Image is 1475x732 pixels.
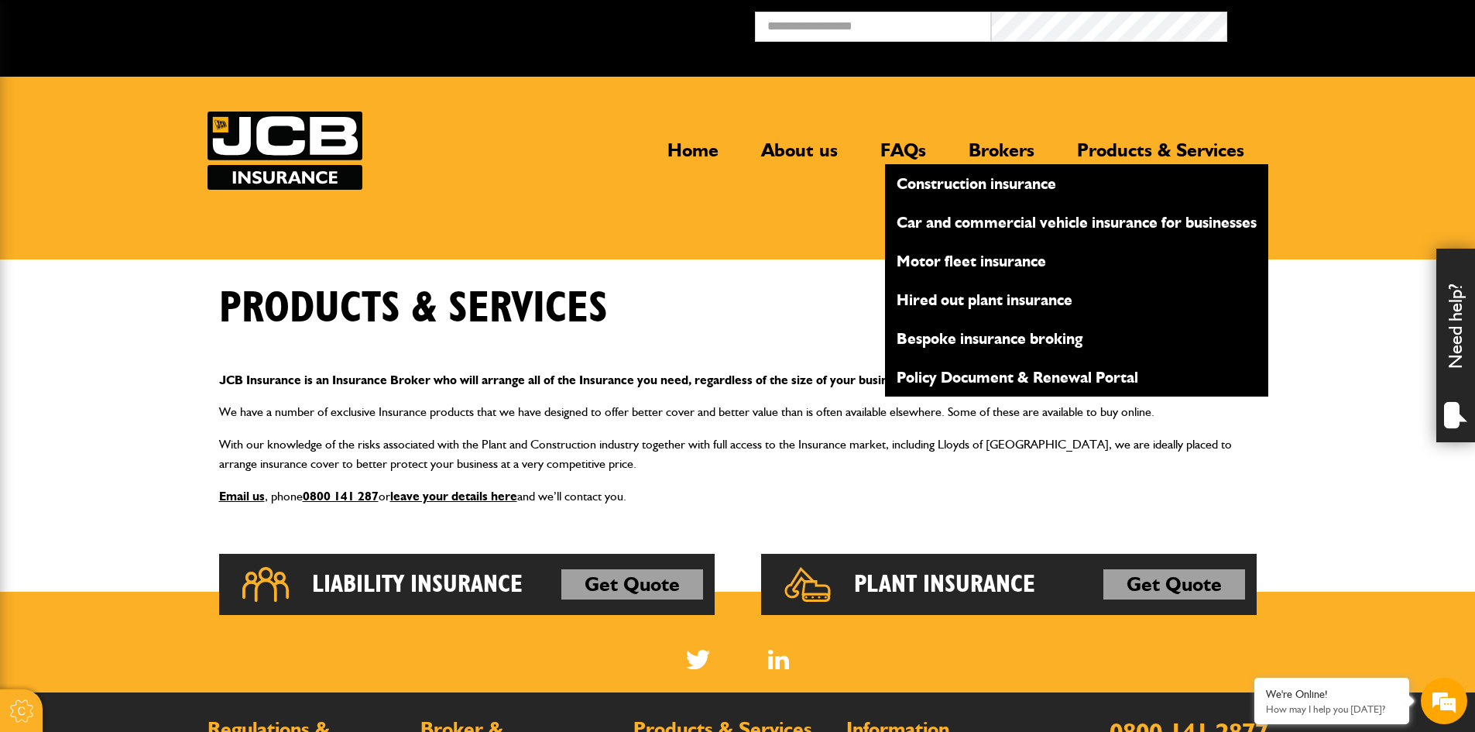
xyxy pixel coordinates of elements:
[208,112,362,190] img: JCB Insurance Services logo
[768,650,789,669] img: Linked In
[1103,569,1245,600] a: Get Quote
[656,139,730,174] a: Home
[390,489,517,503] a: leave your details here
[1436,249,1475,442] div: Need help?
[303,489,379,503] a: 0800 141 287
[750,139,849,174] a: About us
[885,364,1268,390] a: Policy Document & Renewal Portal
[208,112,362,190] a: JCB Insurance Services
[885,170,1268,197] a: Construction insurance
[885,287,1268,313] a: Hired out plant insurance
[768,650,789,669] a: LinkedIn
[561,569,703,600] a: Get Quote
[885,248,1268,274] a: Motor fleet insurance
[219,486,1257,507] p: , phone or and we’ll contact you.
[219,283,608,335] h1: Products & Services
[686,650,710,669] img: Twitter
[885,209,1268,235] a: Car and commercial vehicle insurance for businesses
[219,435,1257,474] p: With our knowledge of the risks associated with the Plant and Construction industry together with...
[854,569,1035,600] h2: Plant Insurance
[869,139,938,174] a: FAQs
[1065,139,1256,174] a: Products & Services
[1266,688,1398,701] div: We're Online!
[219,489,265,503] a: Email us
[219,370,1257,390] p: JCB Insurance is an Insurance Broker who will arrange all of the Insurance you need, regardless o...
[885,325,1268,352] a: Bespoke insurance broking
[957,139,1046,174] a: Brokers
[1227,12,1463,36] button: Broker Login
[219,402,1257,422] p: We have a number of exclusive Insurance products that we have designed to offer better cover and ...
[312,569,523,600] h2: Liability Insurance
[1266,703,1398,715] p: How may I help you today?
